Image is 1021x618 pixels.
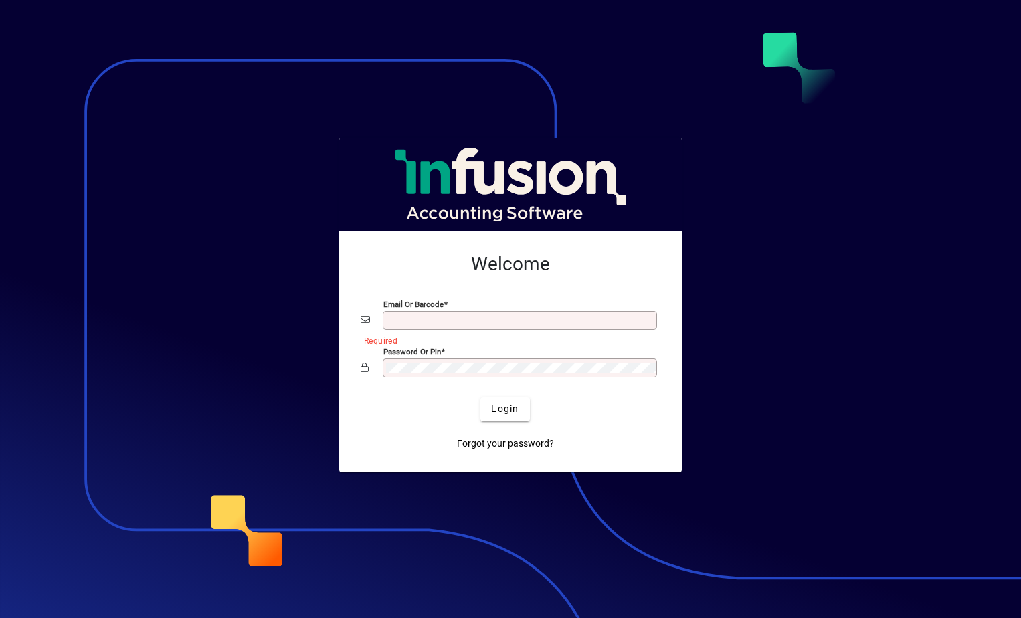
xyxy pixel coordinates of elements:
mat-label: Password or Pin [383,346,441,356]
mat-error: Required [364,333,650,347]
mat-label: Email or Barcode [383,299,444,308]
button: Login [480,397,529,421]
span: Forgot your password? [457,437,554,451]
span: Login [491,402,519,416]
h2: Welcome [361,253,660,276]
a: Forgot your password? [452,432,559,456]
